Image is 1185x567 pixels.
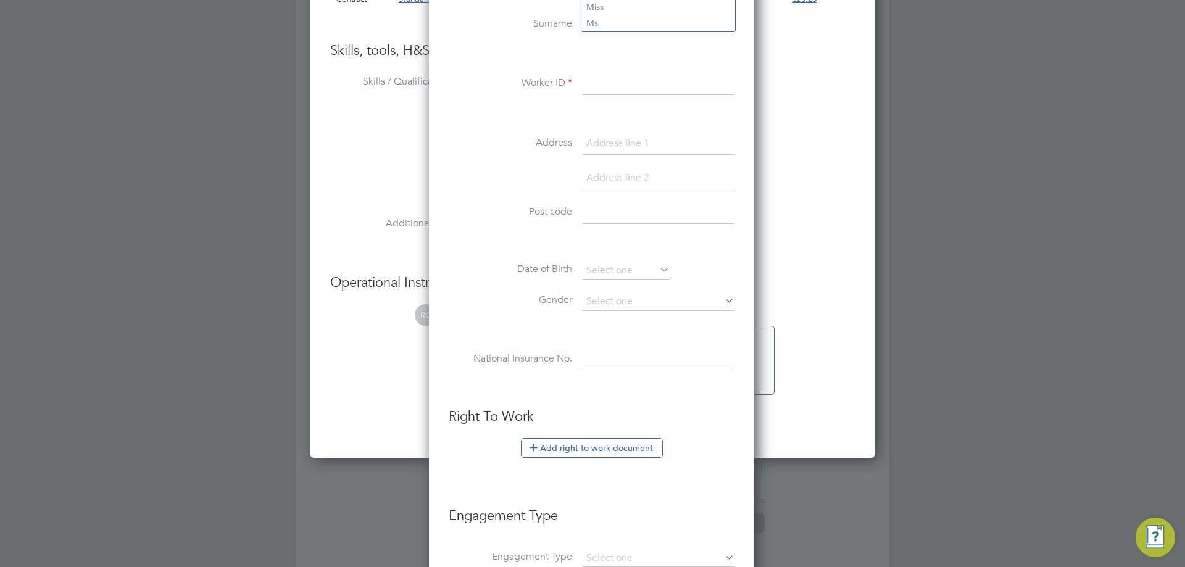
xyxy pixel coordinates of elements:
input: Select one [582,292,734,311]
label: Gender [449,294,572,307]
label: National Insurance No. [449,352,572,365]
li: Ms [581,15,735,31]
label: Tools [330,156,454,169]
label: Date of Birth [449,263,572,276]
h3: Operational Instructions & Comments [330,274,855,292]
h3: Engagement Type [449,495,734,525]
input: Address line 2 [582,167,734,189]
label: Surname [449,17,572,30]
label: Engagement Type [449,550,572,563]
label: Skills / Qualifications [330,75,454,88]
input: Select one [582,262,670,280]
button: Add right to work document [521,438,663,458]
input: Select one [582,550,734,567]
h3: Skills, tools, H&S [330,42,855,60]
button: Engage Resource Center [1136,518,1175,557]
span: RC [415,304,436,326]
label: Address [449,136,572,149]
label: Worker ID [449,77,572,89]
label: Additional H&S [330,217,454,230]
input: Address line 1 [582,133,734,155]
label: Post code [449,205,572,218]
h3: Right To Work [449,408,734,426]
